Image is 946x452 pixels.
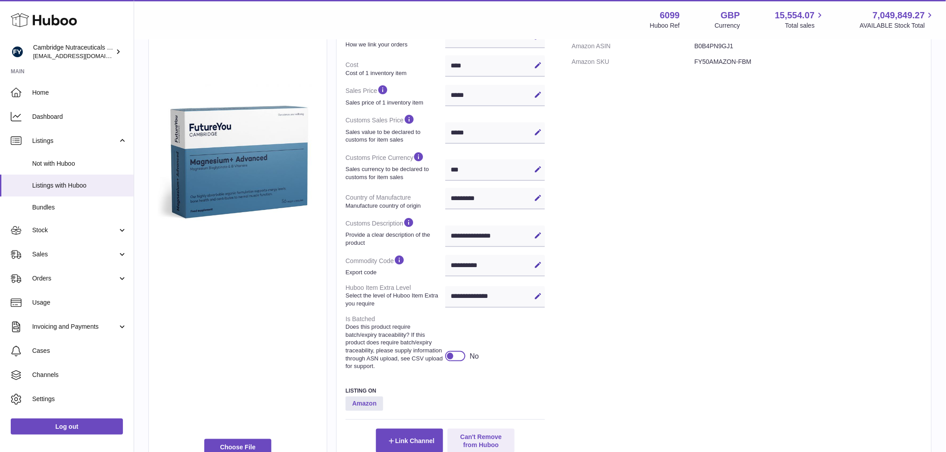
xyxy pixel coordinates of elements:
[572,54,694,70] dt: Amazon SKU
[32,159,127,168] span: Not with Huboo
[346,41,443,49] strong: How we link your orders
[873,9,925,21] span: 7,049,849.27
[346,29,445,52] dt: Item SKU
[346,251,445,280] dt: Commodity Code
[785,21,825,30] span: Total sales
[660,9,680,21] strong: 6099
[32,298,127,307] span: Usage
[346,311,445,374] dt: Is Batched
[694,54,922,70] dd: FY50AMAZON-FBM
[650,21,680,30] div: Huboo Ref
[346,165,443,181] strong: Sales currency to be declared to customs for item sales
[346,397,383,411] strong: Amazon
[346,128,443,144] strong: Sales value to be declared to customs for item sales
[346,292,443,307] strong: Select the level of Huboo Item Extra you require
[346,57,445,80] dt: Cost
[33,43,114,60] div: Cambridge Nutraceuticals Ltd
[32,137,118,145] span: Listings
[32,88,127,97] span: Home
[346,387,545,394] h3: Listing On
[860,21,935,30] span: AVAILABLE Stock Total
[32,226,118,234] span: Stock
[346,268,443,276] strong: Export code
[346,323,443,370] strong: Does this product require batch/expiry traceability? If this product does require batch/expiry tr...
[572,38,694,54] dt: Amazon ASIN
[346,231,443,247] strong: Provide a clear description of the product
[346,80,445,110] dt: Sales Price
[346,69,443,77] strong: Cost of 1 inventory item
[32,371,127,379] span: Channels
[11,419,123,435] a: Log out
[346,110,445,147] dt: Customs Sales Price
[860,9,935,30] a: 7,049,849.27 AVAILABLE Stock Total
[721,9,740,21] strong: GBP
[775,9,815,21] span: 15,554.07
[32,322,118,331] span: Invoicing and Payments
[33,52,131,59] span: [EMAIL_ADDRESS][DOMAIN_NAME]
[346,147,445,184] dt: Customs Price Currency
[32,113,127,121] span: Dashboard
[11,45,24,59] img: internalAdmin-6099@internal.huboo.com
[32,274,118,283] span: Orders
[694,38,922,54] dd: B0B4PN9GJ1
[715,21,740,30] div: Currency
[32,250,118,259] span: Sales
[158,84,318,244] img: 60991720007148.jpg
[32,395,127,403] span: Settings
[32,347,127,355] span: Cases
[32,203,127,212] span: Bundles
[470,352,479,361] div: No
[346,190,445,213] dt: Country of Manufacture
[346,202,443,210] strong: Manufacture country of origin
[346,99,443,107] strong: Sales price of 1 inventory item
[32,181,127,190] span: Listings with Huboo
[775,9,825,30] a: 15,554.07 Total sales
[346,280,445,311] dt: Huboo Item Extra Level
[346,213,445,250] dt: Customs Description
